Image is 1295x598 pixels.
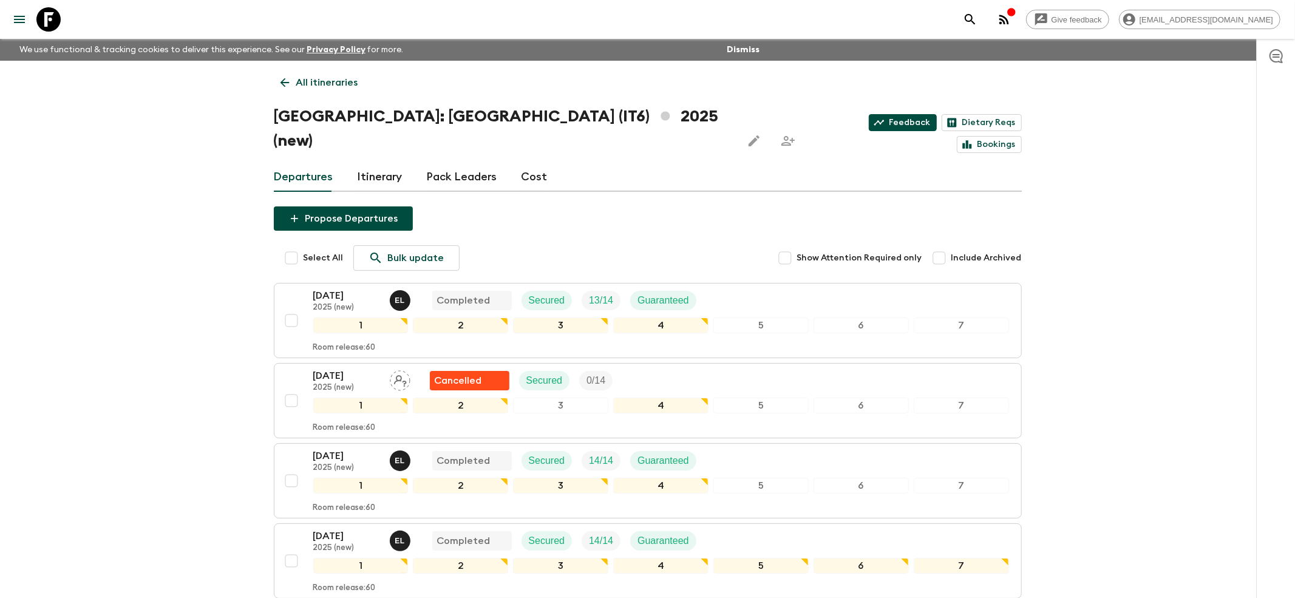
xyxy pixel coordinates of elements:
div: Trip Fill [579,371,613,390]
div: [EMAIL_ADDRESS][DOMAIN_NAME] [1119,10,1280,29]
div: 7 [914,558,1009,574]
span: Eleonora Longobardi [390,454,413,464]
span: Eleonora Longobardi [390,294,413,304]
div: 3 [513,558,608,574]
a: Departures [274,163,333,192]
span: Include Archived [951,252,1022,264]
p: 2025 (new) [313,463,380,473]
div: 3 [513,478,608,494]
p: [DATE] [313,369,380,383]
div: 6 [814,558,909,574]
p: Secured [529,454,565,468]
p: Room release: 60 [313,503,376,513]
div: Trip Fill [582,451,620,471]
div: 6 [814,318,909,333]
span: Assign pack leader [390,374,410,384]
div: 1 [313,398,409,413]
p: 13 / 14 [589,293,613,308]
p: Guaranteed [637,534,689,548]
div: Trip Fill [582,531,620,551]
div: 6 [814,478,909,494]
div: 4 [613,558,709,574]
button: Propose Departures [274,206,413,231]
p: Completed [437,293,491,308]
button: [DATE]2025 (new)Eleonora LongobardiCompletedSecuredTrip FillGuaranteed1234567Room release:60 [274,283,1022,358]
div: 2 [413,478,508,494]
div: 2 [413,558,508,574]
a: Bookings [957,136,1022,153]
div: 7 [914,398,1009,413]
p: Guaranteed [637,293,689,308]
div: 3 [513,318,608,333]
button: search adventures [958,7,982,32]
p: 14 / 14 [589,454,613,468]
p: 2025 (new) [313,303,380,313]
p: 0 / 14 [586,373,605,388]
a: Privacy Policy [307,46,365,54]
p: All itineraries [296,75,358,90]
p: 2025 (new) [313,383,380,393]
div: Flash Pack cancellation [430,371,509,390]
h1: [GEOGRAPHIC_DATA]: [GEOGRAPHIC_DATA] (IT6) 2025 (new) [274,104,733,153]
div: 4 [613,398,709,413]
div: Trip Fill [582,291,620,310]
p: Guaranteed [637,454,689,468]
div: 4 [613,318,709,333]
div: 4 [613,478,709,494]
p: [DATE] [313,449,380,463]
div: 1 [313,478,409,494]
div: Secured [519,371,570,390]
p: [DATE] [313,529,380,543]
p: Secured [526,373,563,388]
div: Secured [522,451,573,471]
p: Secured [529,534,565,548]
div: 1 [313,318,409,333]
a: Feedback [869,114,937,131]
span: [EMAIL_ADDRESS][DOMAIN_NAME] [1133,15,1280,24]
p: Room release: 60 [313,583,376,593]
div: 7 [914,478,1009,494]
span: Share this itinerary [776,129,800,153]
p: Completed [437,454,491,468]
div: Secured [522,291,573,310]
span: Give feedback [1045,15,1109,24]
div: Secured [522,531,573,551]
div: 5 [713,398,809,413]
div: 7 [914,318,1009,333]
p: 2025 (new) [313,543,380,553]
button: Dismiss [724,41,763,58]
div: 3 [513,398,608,413]
p: We use functional & tracking cookies to deliver this experience. See our for more. [15,39,409,61]
p: 14 / 14 [589,534,613,548]
button: menu [7,7,32,32]
button: Edit this itinerary [742,129,766,153]
div: 2 [413,398,508,413]
a: Pack Leaders [427,163,497,192]
a: Bulk update [353,245,460,271]
p: Room release: 60 [313,343,376,353]
p: Cancelled [435,373,482,388]
p: Secured [529,293,565,308]
p: Completed [437,534,491,548]
a: Give feedback [1026,10,1109,29]
div: 6 [814,398,909,413]
span: Select All [304,252,344,264]
button: [DATE]2025 (new)Assign pack leaderFlash Pack cancellationSecuredTrip Fill1234567Room release:60 [274,363,1022,438]
button: [DATE]2025 (new)Eleonora LongobardiCompletedSecuredTrip FillGuaranteed1234567Room release:60 [274,443,1022,518]
p: [DATE] [313,288,380,303]
span: Eleonora Longobardi [390,534,413,544]
span: Show Attention Required only [797,252,922,264]
div: 2 [413,318,508,333]
a: Cost [522,163,548,192]
div: 5 [713,318,809,333]
div: 5 [713,558,809,574]
a: All itineraries [274,70,365,95]
div: 1 [313,558,409,574]
div: 5 [713,478,809,494]
p: Bulk update [388,251,444,265]
a: Dietary Reqs [942,114,1022,131]
p: Room release: 60 [313,423,376,433]
a: Itinerary [358,163,403,192]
